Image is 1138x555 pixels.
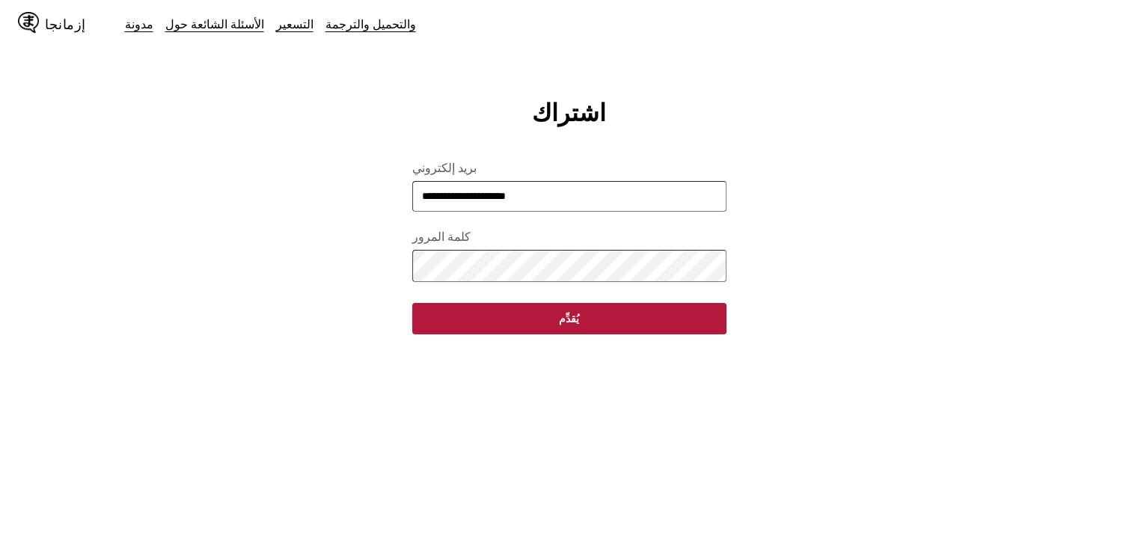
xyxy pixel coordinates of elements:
[532,99,606,126] font: اشتراك
[559,313,579,325] font: يُقدِّم
[276,16,313,31] a: التسعير
[412,230,471,243] font: كلمة المرور
[165,16,264,31] a: الأسئلة الشائعة حول
[412,303,726,334] button: يُقدِّم
[18,12,113,36] a: شعار IsMangaإزمانجا
[325,16,416,31] a: والتحميل والترجمة
[412,162,477,174] font: بريد إلكتروني
[125,16,153,31] a: مدونة
[45,17,86,31] font: إزمانجا
[18,12,39,33] img: شعار IsManga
